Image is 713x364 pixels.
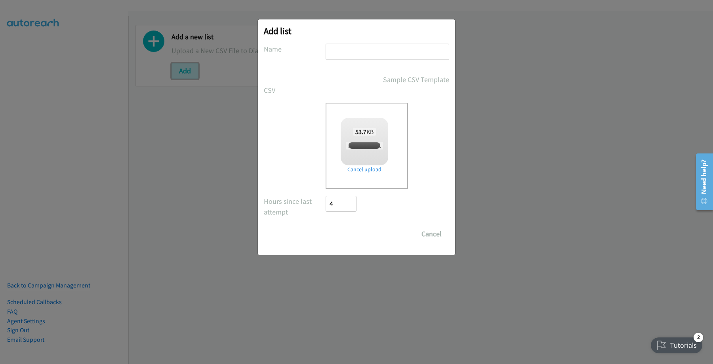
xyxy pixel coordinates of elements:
strong: 53.7 [355,128,366,136]
label: CSV [264,85,326,96]
span: [PERSON_NAME] + Splunk FY26Q1 CS - CPA PS - SG.csv [346,142,466,149]
a: Sample CSV Template [383,74,449,85]
span: KB [353,128,376,136]
label: Hours since last attempt [264,196,326,217]
iframe: Resource Center [691,150,713,213]
button: Cancel [414,226,449,242]
h2: Add list [264,25,449,36]
a: Cancel upload [341,165,388,174]
label: Name [264,44,326,54]
iframe: Checklist [646,330,707,358]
